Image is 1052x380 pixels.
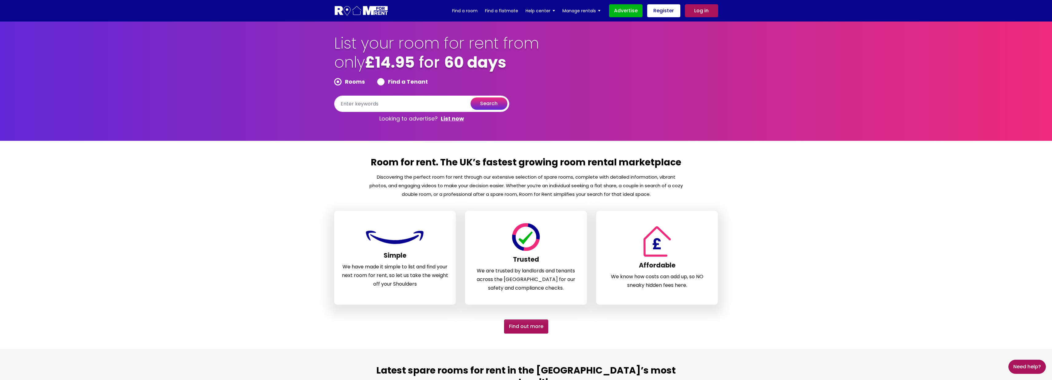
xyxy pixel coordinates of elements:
button: search [471,97,507,110]
label: Find a Tenant [377,78,428,85]
img: Room For Rent [364,228,426,247]
b: £14.95 [365,51,415,73]
p: Discovering the perfect room for rent through our extensive selection of spare rooms, complete wi... [369,173,683,199]
p: We are trusted by landlords and tenants across the [GEOGRAPHIC_DATA] for our safety and complianc... [473,267,579,292]
img: Room For Rent [640,226,674,257]
a: Need Help? [1008,360,1046,374]
p: We have made it simple to list and find your next room for rent, so let us take the weight off yo... [342,263,448,288]
p: Looking to advertise? [334,112,509,125]
b: 60 days [444,51,506,73]
a: Advertise [609,4,643,17]
a: Find a flatmate [485,6,518,15]
input: Enter keywords [334,96,509,112]
h2: Room for rent. The UK’s fastest growing room rental marketplace [369,156,683,173]
a: Find out More [504,319,548,334]
a: Log in [685,4,718,17]
a: Help center [526,6,555,15]
span: for [419,51,440,73]
a: Find a room [452,6,478,15]
a: Register [647,4,680,17]
img: Logo for Room for Rent, featuring a welcoming design with a house icon and modern typography [334,5,389,17]
h3: Simple [342,251,448,263]
label: Rooms [334,78,365,85]
h1: List your room for rent from only [334,34,540,78]
h3: Affordable [604,261,710,272]
img: Room For Rent [511,223,541,251]
a: Manage rentals [562,6,600,15]
h3: Trusted [473,255,579,267]
p: We know how costs can add up, so NO sneaky hidden fees here. [604,272,710,290]
a: List now [441,115,464,122]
